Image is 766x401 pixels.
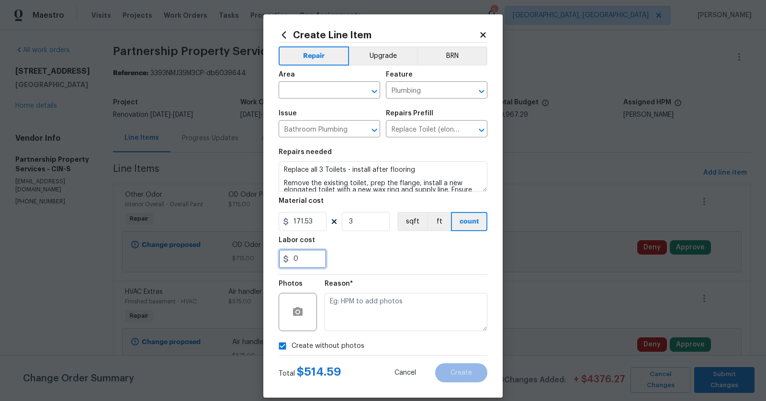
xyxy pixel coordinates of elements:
h5: Repairs Prefill [386,110,433,117]
button: Create [435,363,487,382]
span: Create without photos [292,341,364,351]
span: Cancel [394,369,416,377]
button: Open [368,123,381,137]
span: Create [451,369,472,377]
button: ft [427,212,451,231]
h5: Labor cost [279,237,315,244]
textarea: Replace all 3 Toilets - install after flooring Remove the existing toilet, prep the flange, insta... [279,161,487,192]
button: count [451,212,487,231]
h5: Repairs needed [279,149,332,156]
h5: Photos [279,280,303,287]
h5: Material cost [279,198,324,204]
span: $ 514.59 [297,366,341,378]
div: Total [279,367,341,379]
button: Repair [279,46,349,66]
h5: Feature [386,71,413,78]
button: Open [475,85,488,98]
h5: Reason* [325,280,353,287]
h5: Issue [279,110,297,117]
h5: Area [279,71,295,78]
button: Open [475,123,488,137]
button: Upgrade [349,46,417,66]
button: Cancel [379,363,431,382]
button: BRN [417,46,487,66]
h2: Create Line Item [279,30,479,40]
button: sqft [397,212,427,231]
button: Open [368,85,381,98]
